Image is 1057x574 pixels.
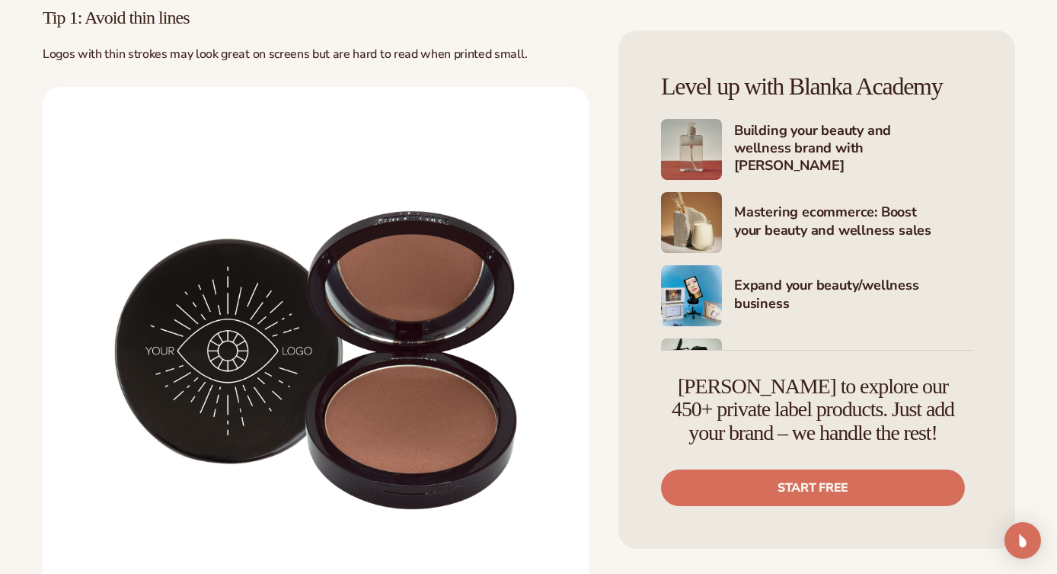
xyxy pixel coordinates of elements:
[661,338,972,399] a: Shopify Image 5 Marketing your beauty and wellness brand 101
[661,191,972,252] a: Shopify Image 3 Mastering ecommerce: Boost your beauty and wellness sales
[661,118,722,179] img: Shopify Image 2
[661,338,722,399] img: Shopify Image 5
[43,46,589,63] p: Logos with thin strokes may look great on screens but are hard to read when printed small.
[734,204,972,241] h4: Mastering ecommerce: Boost your beauty and wellness sales
[1004,522,1041,559] div: Open Intercom Messenger
[661,374,965,444] h4: [PERSON_NAME] to explore our 450+ private label products. Just add your brand – we handle the rest!
[661,191,722,252] img: Shopify Image 3
[661,118,972,179] a: Shopify Image 2 Building your beauty and wellness brand with [PERSON_NAME]
[734,277,972,314] h4: Expand your beauty/wellness business
[661,265,972,325] a: Shopify Image 4 Expand your beauty/wellness business
[43,8,589,27] h3: Tip 1: Avoid thin lines
[661,73,972,100] h4: Level up with Blanka Academy
[661,265,722,325] img: Shopify Image 4
[661,470,965,506] a: Start free
[734,121,972,176] h4: Building your beauty and wellness brand with [PERSON_NAME]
